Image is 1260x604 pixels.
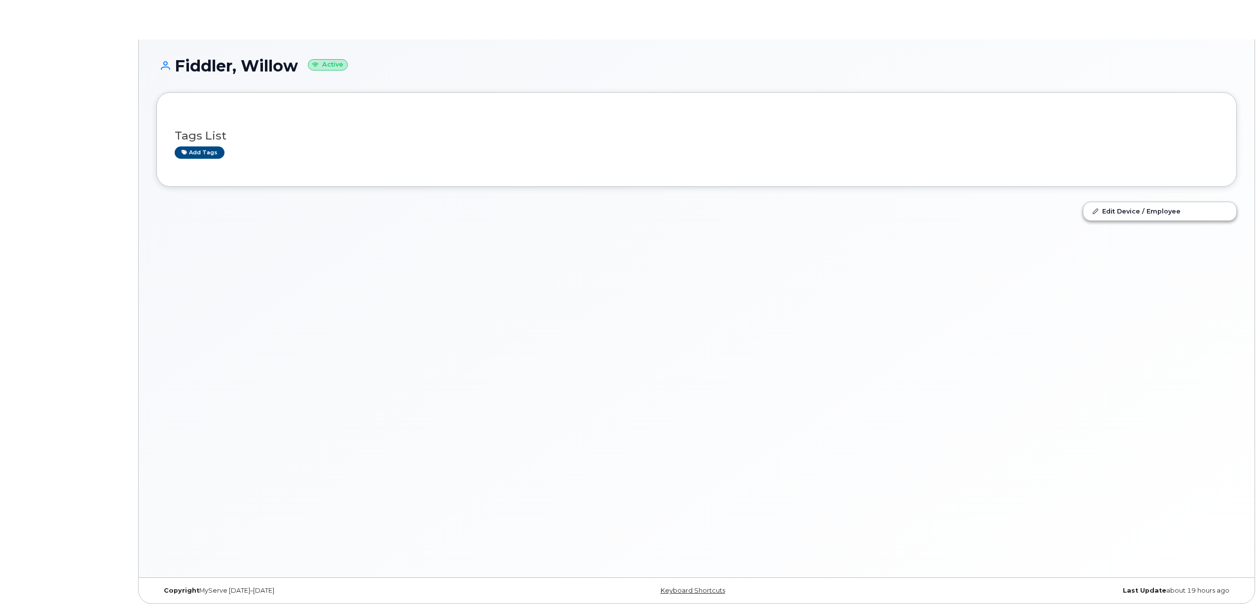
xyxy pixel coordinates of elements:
[661,587,725,594] a: Keyboard Shortcuts
[1083,202,1236,220] a: Edit Device / Employee
[156,57,1237,74] h1: Fiddler, Willow
[308,59,348,71] small: Active
[156,587,517,595] div: MyServe [DATE]–[DATE]
[1123,587,1166,594] strong: Last Update
[175,130,1219,142] h3: Tags List
[877,587,1237,595] div: about 19 hours ago
[164,587,199,594] strong: Copyright
[175,146,224,159] a: Add tags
